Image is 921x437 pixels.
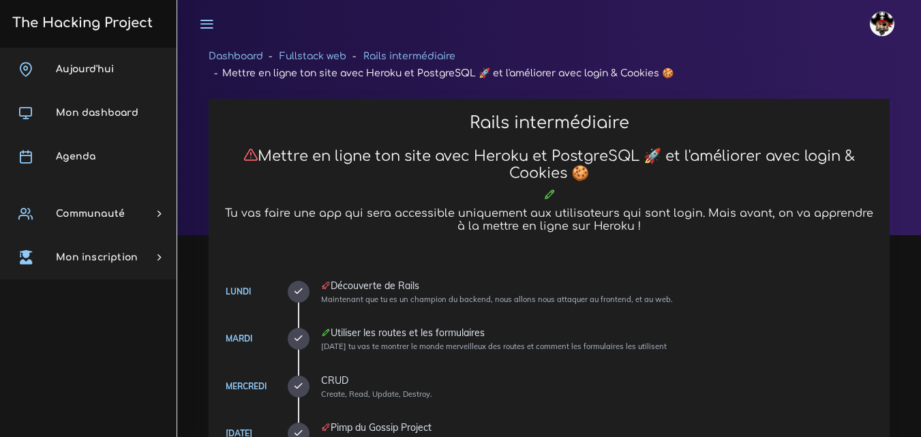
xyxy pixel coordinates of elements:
a: Mardi [226,333,252,344]
span: Agenda [56,151,95,162]
a: Dashboard [209,51,263,61]
h2: Rails intermédiaire [223,113,875,133]
span: Mon dashboard [56,108,138,118]
div: CRUD [321,376,875,385]
a: Mercredi [226,381,267,391]
small: Maintenant que tu es un champion du backend, nous allons nous attaquer au frontend, et au web. [321,295,673,304]
div: Utiliser les routes et les formulaires [321,328,875,337]
a: Fullstack web [280,51,346,61]
h5: Tu vas faire une app qui sera accessible uniquement aux utilisateurs qui sont login. Mais avant, ... [223,207,875,233]
a: Lundi [226,286,251,297]
span: Aujourd'hui [56,64,114,74]
small: [DATE] tu vas te montrer le monde merveilleux des routes et comment les formulaires les utilisent [321,342,667,351]
div: Pimp du Gossip Project [321,423,875,432]
li: Mettre en ligne ton site avec Heroku et PostgreSQL 🚀 et l'améliorer avec login & Cookies 🍪 [209,65,674,82]
h3: Mettre en ligne ton site avec Heroku et PostgreSQL 🚀 et l'améliorer avec login & Cookies 🍪 [223,147,875,183]
div: Découverte de Rails [321,281,875,290]
img: avatar [870,12,894,36]
small: Create, Read, Update, Destroy. [321,389,432,399]
a: Rails intermédiaire [363,51,455,61]
h3: The Hacking Project [8,16,153,31]
span: Communauté [56,209,125,219]
span: Mon inscription [56,252,138,262]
